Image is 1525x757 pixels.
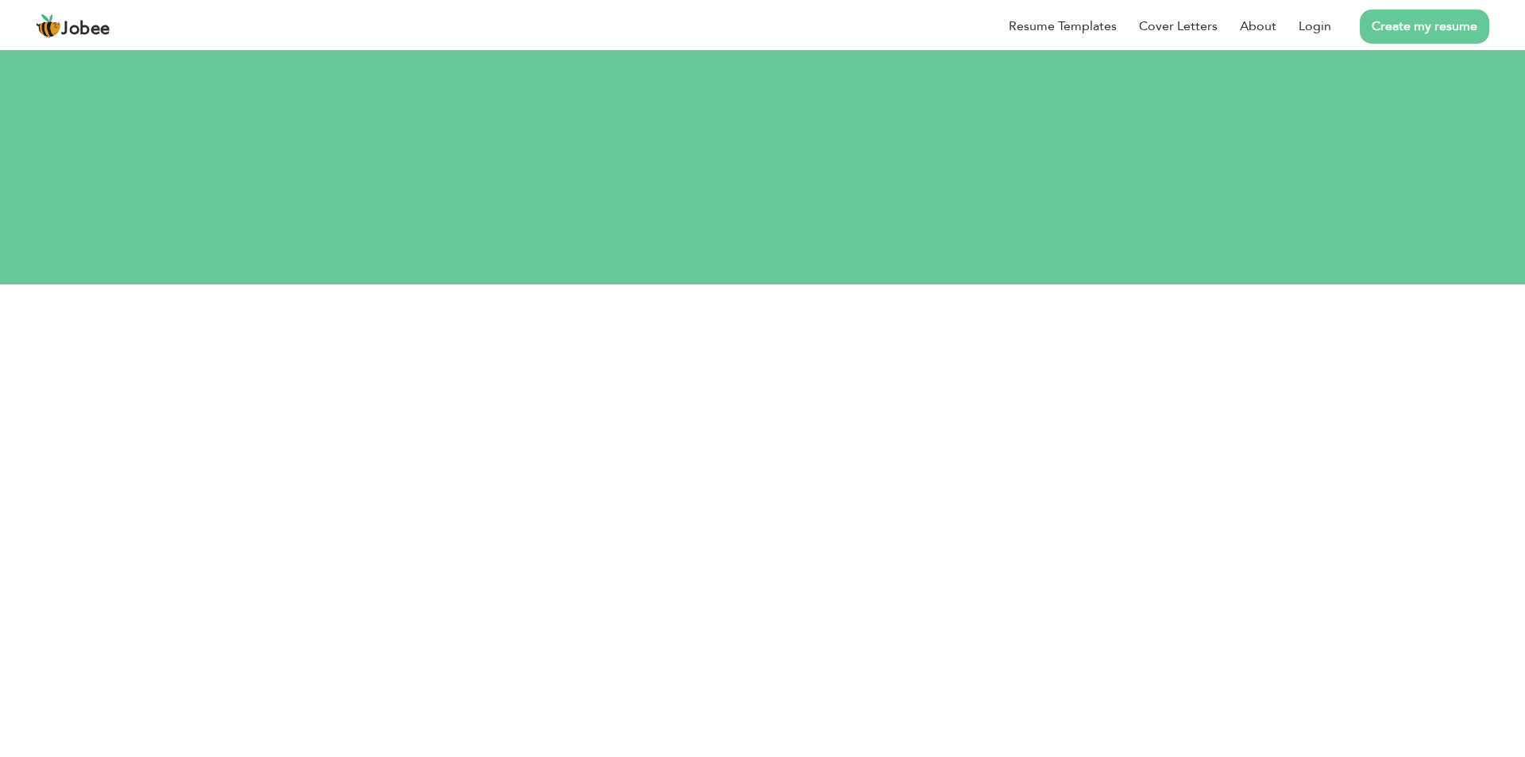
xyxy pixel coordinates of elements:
span: Jobee [61,21,110,38]
a: Resume Templates [1009,17,1117,36]
a: Jobee [36,14,110,39]
a: Create my resume [1360,10,1489,44]
a: Login [1299,17,1331,36]
a: Cover Letters [1139,17,1218,36]
img: jobee.io [36,14,61,39]
a: About [1240,17,1276,36]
